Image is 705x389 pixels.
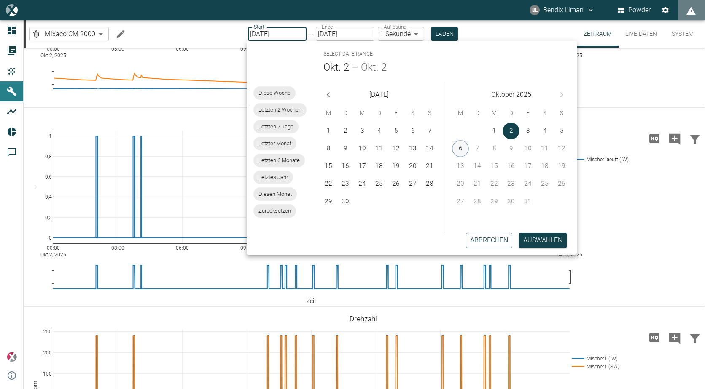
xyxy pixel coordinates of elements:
button: 26 [387,176,404,192]
span: Dienstag [338,105,353,122]
div: Letzten 6 Monate [253,154,305,167]
img: logo [6,4,17,16]
span: Letzten 7 Tage [253,123,299,131]
div: Letzten 7 Tage [253,120,299,133]
button: 23 [337,176,354,192]
button: 22 [320,176,337,192]
button: 3 [354,123,371,139]
button: 14 [421,140,438,157]
button: 5 [553,123,570,139]
button: 24 [354,176,371,192]
button: 13 [404,140,421,157]
button: Daten filtern [685,128,705,149]
span: Freitag [388,105,404,122]
span: Select date range [323,48,373,61]
button: Einstellungen [658,3,673,18]
span: Letzten 6 Monate [253,156,305,165]
input: DD.MM.YYYY [316,27,374,41]
button: Abbrechen [466,233,512,248]
span: Letzten 2 Wochen [253,106,307,114]
button: 12 [387,140,404,157]
button: Okt. 2 [361,61,387,75]
button: 16 [337,158,354,175]
button: bendix.liman@kansaihelios-cws.de [528,3,596,18]
button: 4 [371,123,387,139]
span: Mittwoch [487,105,502,122]
button: 29 [320,193,337,210]
div: Letzter Monat [253,137,296,150]
button: Okt. 2 [323,61,349,75]
button: Auswählen [519,233,567,248]
div: Diese Woche [253,86,296,100]
input: DD.MM.YYYY [248,27,307,41]
button: Powder [616,3,653,18]
div: Zurücksetzen [253,204,296,218]
label: Ende [322,23,333,30]
button: 18 [371,158,387,175]
label: Auflösung [384,23,406,30]
button: 7 [421,123,438,139]
div: Letztes Jahr [253,171,293,184]
span: Mixaco CM 2000 [45,29,95,39]
div: BL [530,5,540,15]
div: Letzten 2 Wochen [253,103,307,117]
button: 19 [387,158,404,175]
button: 10 [354,140,371,157]
button: 3 [519,123,536,139]
button: 30 [337,193,354,210]
img: Xplore Logo [7,352,17,362]
button: Previous month [320,86,337,103]
span: Diesen Monat [253,190,297,198]
span: Mittwoch [355,105,370,122]
button: 1 [486,123,503,139]
span: Hohe Auflösung [644,134,665,142]
span: Letztes Jahr [253,173,293,181]
button: 28 [421,176,438,192]
button: 1 [320,123,337,139]
button: Machine bearbeiten [112,26,129,43]
button: 9 [337,140,354,157]
button: 25 [371,176,387,192]
span: Montag [321,105,336,122]
button: Kommentar hinzufügen [665,128,685,149]
span: Sonntag [422,105,437,122]
button: 11 [371,140,387,157]
span: Dienstag [470,105,485,122]
span: Donnerstag [503,105,519,122]
span: Hohe Auflösung [644,333,665,341]
button: 2 [503,123,519,139]
button: 2 [337,123,354,139]
button: 8 [320,140,337,157]
span: Samstag [405,105,420,122]
button: Daten filtern [685,327,705,349]
button: 27 [404,176,421,192]
p: – [309,29,313,39]
button: 17 [354,158,371,175]
span: Montag [453,105,468,122]
span: Letzter Monat [253,139,296,148]
button: 4 [536,123,553,139]
div: 1 Sekunde [378,27,424,41]
span: [DATE] [369,89,389,101]
button: 6 [404,123,421,139]
span: Donnerstag [371,105,387,122]
span: Zurücksetzen [253,207,296,215]
button: Live-Daten [619,20,664,48]
button: System [664,20,702,48]
button: 20 [404,158,421,175]
span: Samstag [537,105,552,122]
button: Kommentar hinzufügen [665,327,685,349]
button: Zeitraum [577,20,619,48]
button: Laden [431,27,458,41]
button: 21 [421,158,438,175]
span: Diese Woche [253,89,296,97]
span: Freitag [520,105,535,122]
label: Start [254,23,264,30]
a: Mixaco CM 2000 [31,29,95,39]
span: Sonntag [554,105,569,122]
button: 15 [320,158,337,175]
span: Oktober 2025 [491,89,531,101]
div: Diesen Monat [253,187,297,201]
